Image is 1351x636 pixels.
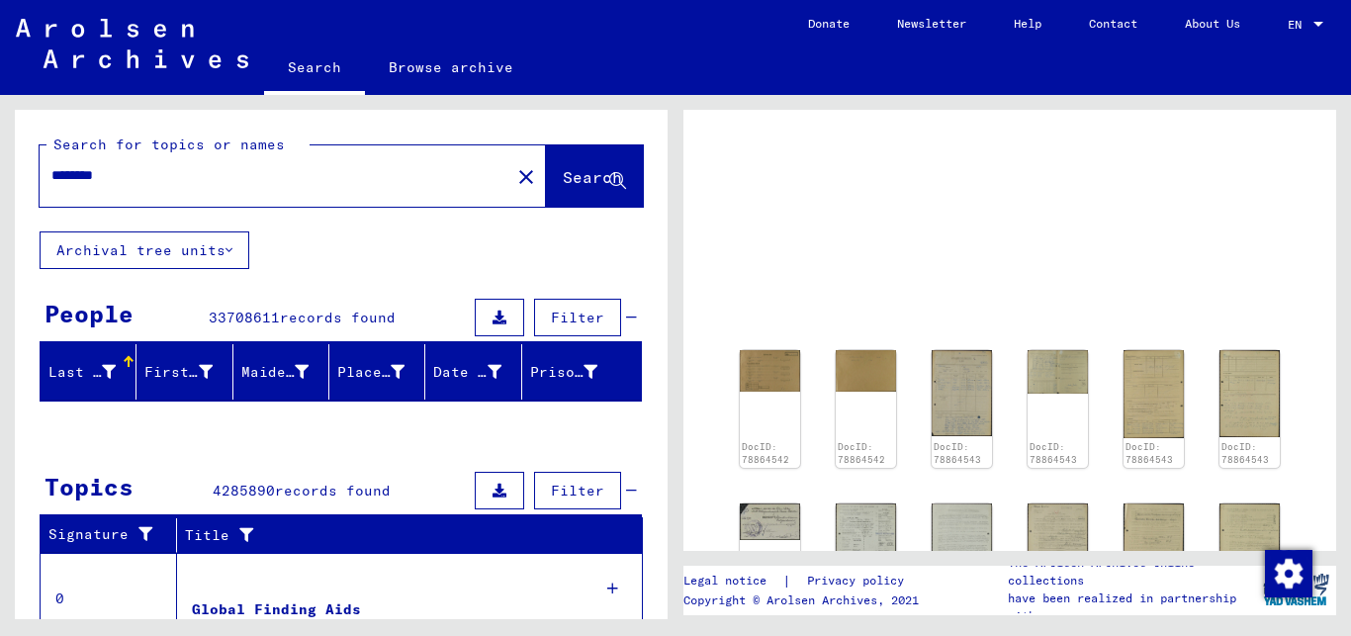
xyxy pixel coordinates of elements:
img: 001.jpg [932,350,992,436]
mat-label: Search for topics or names [53,136,285,153]
img: 002.jpg [836,350,896,392]
a: DocID: 78864543 [1030,441,1077,466]
img: 002.jpg [1028,350,1088,394]
span: records found [275,482,391,500]
button: Archival tree units [40,231,249,269]
img: yv_logo.png [1259,565,1333,614]
span: Search [563,167,622,187]
mat-icon: close [514,165,538,189]
span: Filter [551,309,604,326]
img: Change consent [1265,550,1312,597]
mat-header-cell: Place of Birth [329,344,425,400]
a: DocID: 78864542 [838,441,885,466]
button: Clear [506,156,546,196]
img: 001.jpg [836,503,896,582]
div: | [683,571,928,591]
div: Topics [45,469,134,504]
div: Signature [48,524,161,545]
img: Arolsen_neg.svg [16,19,248,68]
span: 33708611 [209,309,280,326]
img: 001.jpg [740,503,800,540]
a: Privacy policy [791,571,928,591]
a: DocID: 78864543 [1221,441,1269,466]
a: Legal notice [683,571,782,591]
div: Title [185,525,603,546]
div: Date of Birth [433,362,500,383]
p: Copyright © Arolsen Archives, 2021 [683,591,928,609]
div: Last Name [48,356,140,388]
div: Date of Birth [433,356,525,388]
img: 004.jpg [1219,350,1280,437]
div: Signature [48,519,181,551]
img: 003.jpg [1219,503,1280,582]
img: 001.jpg [1028,503,1088,583]
a: DocID: 78864542 [742,441,789,466]
div: People [45,296,134,331]
a: Search [264,44,365,95]
img: 001.jpg [740,350,800,392]
span: EN [1288,18,1309,32]
button: Search [546,145,643,207]
p: have been realized in partnership with [1008,590,1255,625]
mat-header-cell: Date of Birth [425,344,521,400]
div: Maiden Name [241,356,333,388]
mat-header-cell: Last Name [41,344,136,400]
mat-header-cell: Maiden Name [233,344,329,400]
img: 002.jpg [1124,503,1184,582]
img: 002.jpg [932,503,992,582]
mat-header-cell: Prisoner # [522,344,641,400]
a: Browse archive [365,44,537,91]
div: Place of Birth [337,356,429,388]
a: DocID: 78864543 [1126,441,1173,466]
span: Filter [551,482,604,500]
span: 4285890 [213,482,275,500]
span: records found [280,309,396,326]
a: DocID: 78864543 [934,441,981,466]
mat-header-cell: First Name [136,344,232,400]
div: First Name [144,362,212,383]
div: Prisoner # [530,362,597,383]
div: Title [185,519,623,551]
div: Global Finding Aids [192,599,361,620]
div: First Name [144,356,236,388]
p: The Arolsen Archives online collections [1008,554,1255,590]
div: Prisoner # [530,356,622,388]
div: Place of Birth [337,362,405,383]
button: Filter [534,299,621,336]
div: Maiden Name [241,362,309,383]
button: Filter [534,472,621,509]
div: Last Name [48,362,116,383]
img: 003.jpg [1124,350,1184,438]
